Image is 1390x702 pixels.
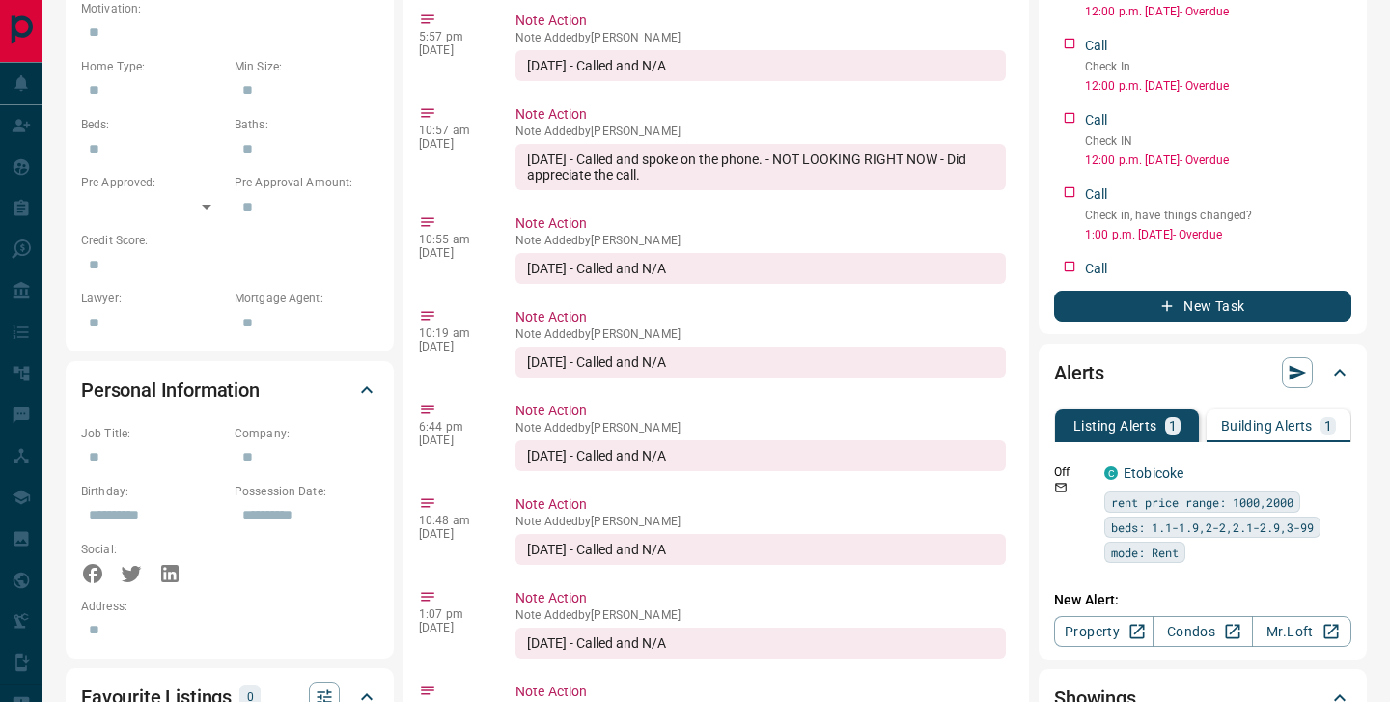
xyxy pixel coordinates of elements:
a: Property [1054,616,1154,647]
p: [DATE] [419,246,486,260]
p: 10:19 am [419,326,486,340]
p: 10:57 am [419,124,486,137]
p: Note Action [515,213,1006,234]
p: Listing Alerts [1073,419,1157,433]
p: Note Added by [PERSON_NAME] [515,31,1006,44]
h2: Personal Information [81,375,260,406]
p: [DATE] [419,340,486,353]
p: Note Action [515,104,1006,125]
p: Note Added by [PERSON_NAME] [515,608,1006,622]
p: Mortgage Agent: [235,290,378,307]
div: [DATE] - Called and N/A [515,347,1006,378]
p: Check IN [1085,132,1351,150]
p: Company: [235,425,378,442]
p: Check In [1085,58,1351,75]
p: [DATE] [419,527,486,541]
p: 12:00 p.m. [DATE] - Overdue [1085,152,1351,169]
span: rent price range: 1000,2000 [1111,492,1293,512]
p: [DATE] [419,137,486,151]
p: New Alert: [1054,590,1351,610]
h2: Alerts [1054,357,1104,388]
p: Building Alerts [1221,419,1313,433]
p: 10:55 am [419,233,486,246]
div: [DATE] - Called and spoke on the phone. - NOT LOOKING RIGHT NOW - Did appreciate the call. [515,144,1006,190]
div: Alerts [1054,350,1351,396]
p: 10:48 am [419,514,486,527]
p: Note Action [515,588,1006,608]
p: Call [1085,259,1108,279]
p: Lawyer: [81,290,225,307]
p: 1:07 pm [419,607,486,621]
p: Pre-Approval Amount: [235,174,378,191]
p: Note Action [515,307,1006,327]
div: [DATE] - Called and N/A [515,628,1006,659]
p: Note Action [515,401,1006,421]
p: Check in, have things changed? [1085,207,1351,224]
div: Personal Information [81,367,378,413]
div: [DATE] - Called and N/A [515,534,1006,565]
p: Home Type: [81,58,225,75]
p: Birthday: [81,483,225,500]
p: Call [1085,184,1108,205]
p: Off [1054,463,1093,481]
p: 1 [1324,419,1332,433]
p: Note Action [515,494,1006,515]
p: 1:00 p.m. [DATE] - Overdue [1085,226,1351,243]
p: Note Added by [PERSON_NAME] [515,234,1006,247]
p: [DATE] [419,434,486,447]
div: condos.ca [1104,466,1118,480]
button: New Task [1054,291,1351,322]
p: Call [1085,36,1108,56]
p: Note Action [515,11,1006,31]
p: 1 [1169,419,1177,433]
span: mode: Rent [1111,543,1179,562]
p: 5:57 pm [419,30,486,43]
p: Social: [81,541,225,558]
p: Note Added by [PERSON_NAME] [515,125,1006,138]
a: Condos [1153,616,1252,647]
p: Note Added by [PERSON_NAME] [515,515,1006,528]
p: 12:00 p.m. [DATE] - Overdue [1085,77,1351,95]
p: Baths: [235,116,378,133]
p: Credit Score: [81,232,378,249]
p: [DATE] [419,43,486,57]
p: Possession Date: [235,483,378,500]
p: Call [1085,110,1108,130]
p: Min Size: [235,58,378,75]
p: Note Action [515,682,1006,702]
div: [DATE] - Called and N/A [515,253,1006,284]
p: 6:44 pm [419,420,486,434]
p: Beds: [81,116,225,133]
p: Address: [81,598,378,615]
p: Note Added by [PERSON_NAME] [515,327,1006,341]
div: [DATE] - Called and N/A [515,440,1006,471]
p: Job Title: [81,425,225,442]
svg: Email [1054,481,1068,494]
a: Mr.Loft [1252,616,1351,647]
span: beds: 1.1-1.9,2-2,2.1-2.9,3-99 [1111,518,1314,537]
p: [DATE] [419,621,486,634]
p: Note Added by [PERSON_NAME] [515,421,1006,435]
p: Pre-Approved: [81,174,225,191]
div: [DATE] - Called and N/A [515,50,1006,81]
p: 12:00 p.m. [DATE] - Overdue [1085,3,1351,20]
a: Etobicoke [1124,465,1183,481]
